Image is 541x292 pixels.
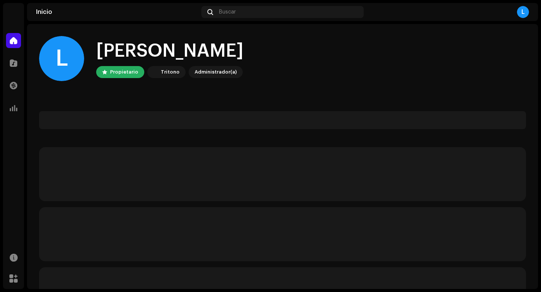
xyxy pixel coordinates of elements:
div: L [39,36,84,81]
span: Buscar [219,9,236,15]
div: Propietario [110,68,138,77]
div: Inicio [36,9,198,15]
div: [PERSON_NAME] [96,39,243,63]
div: L [517,6,529,18]
img: 78f3867b-a9d0-4b96-9959-d5e4a689f6cf [149,68,158,77]
div: Tritono [161,68,180,77]
div: Administrador(a) [195,68,237,77]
